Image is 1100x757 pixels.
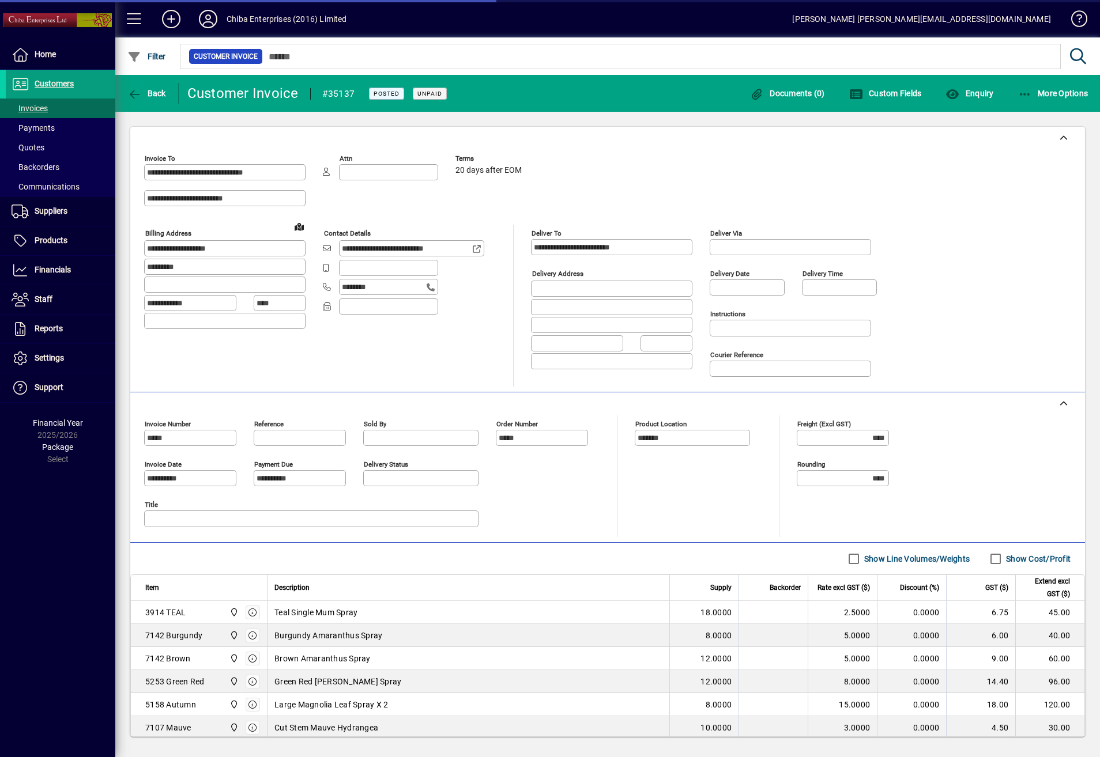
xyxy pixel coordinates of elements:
td: 4.50 [946,716,1015,739]
span: Communications [12,182,80,191]
span: 12.0000 [700,676,732,687]
span: Products [35,236,67,245]
a: Settings [6,344,115,373]
span: 8.0000 [706,630,732,641]
button: Profile [190,9,227,29]
div: 15.0000 [815,699,870,710]
td: 45.00 [1015,601,1084,624]
a: Staff [6,285,115,314]
mat-label: Payment due [254,460,293,468]
span: Unpaid [417,90,442,97]
td: 0.0000 [877,693,946,716]
td: 0.0000 [877,716,946,739]
a: Reports [6,315,115,343]
mat-label: Invoice To [145,154,175,162]
div: 5.0000 [815,653,870,664]
span: Terms [455,155,525,162]
mat-label: Attn [340,154,352,162]
div: 8.0000 [815,676,870,687]
div: 3914 TEAL [145,607,186,618]
span: Central [227,652,240,665]
span: Staff [35,294,52,304]
span: Burgundy Amaranthus Spray [274,630,382,641]
span: Posted [374,90,400,97]
mat-label: Invoice number [145,420,191,428]
mat-label: Instructions [710,310,745,318]
span: Support [35,383,63,392]
span: Documents (0) [750,89,825,98]
span: Description [274,581,310,594]
mat-label: Delivery time [803,270,843,278]
a: Support [6,373,115,402]
span: 10.0000 [700,722,732,733]
span: Rate excl GST ($) [818,581,870,594]
span: Supply [710,581,732,594]
mat-label: Rounding [797,460,825,468]
span: Central [227,629,240,642]
td: 96.00 [1015,670,1084,693]
div: Chiba Enterprises (2016) Limited [227,10,347,28]
button: Documents (0) [747,83,828,104]
div: 7107 Mauve [145,722,191,733]
button: Filter [125,46,169,67]
td: 6.00 [946,624,1015,647]
label: Show Line Volumes/Weights [862,553,970,565]
mat-label: Reference [254,420,284,428]
span: 18.0000 [700,607,732,618]
span: Package [42,442,73,452]
span: Settings [35,353,64,362]
span: Green Red [PERSON_NAME] Spray [274,676,401,687]
span: Financial Year [33,418,83,427]
span: Suppliers [35,206,67,215]
div: Customer Invoice [187,84,299,103]
mat-label: Invoice date [145,460,182,468]
td: 0.0000 [877,670,946,693]
mat-label: Delivery status [364,460,408,468]
button: More Options [1015,83,1091,104]
span: Home [35,50,56,59]
td: 0.0000 [877,647,946,670]
div: #35137 [322,85,355,103]
mat-label: Deliver To [532,229,562,237]
div: 5.0000 [815,630,870,641]
span: 12.0000 [700,653,732,664]
td: 30.00 [1015,716,1084,739]
span: Back [127,89,166,98]
span: Central [227,698,240,711]
div: 5158 Autumn [145,699,196,710]
div: [PERSON_NAME] [PERSON_NAME][EMAIL_ADDRESS][DOMAIN_NAME] [792,10,1051,28]
span: Backorders [12,162,59,172]
span: Reports [35,324,63,333]
button: Enquiry [943,83,996,104]
span: Central [227,721,240,734]
a: Payments [6,118,115,138]
span: Enquiry [945,89,993,98]
a: Suppliers [6,197,115,226]
mat-label: Deliver via [710,229,742,237]
span: Payments [12,123,55,133]
span: Teal Single Mum Spray [274,607,357,618]
a: Invoices [6,99,115,118]
span: Extend excl GST ($) [1023,575,1070,600]
span: Backorder [770,581,801,594]
td: 18.00 [946,693,1015,716]
span: Invoices [12,104,48,113]
a: View on map [290,217,308,236]
button: Add [153,9,190,29]
span: Discount (%) [900,581,939,594]
button: Custom Fields [846,83,925,104]
span: Item [145,581,159,594]
label: Show Cost/Profit [1004,553,1071,565]
span: Filter [127,52,166,61]
td: 6.75 [946,601,1015,624]
mat-label: Delivery date [710,270,749,278]
div: 7142 Burgundy [145,630,202,641]
div: 2.5000 [815,607,870,618]
a: Products [6,226,115,255]
td: 40.00 [1015,624,1084,647]
button: Back [125,83,169,104]
span: GST ($) [985,581,1008,594]
mat-label: Courier Reference [710,351,763,359]
span: Central [227,606,240,619]
span: 20 days after EOM [455,166,522,175]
